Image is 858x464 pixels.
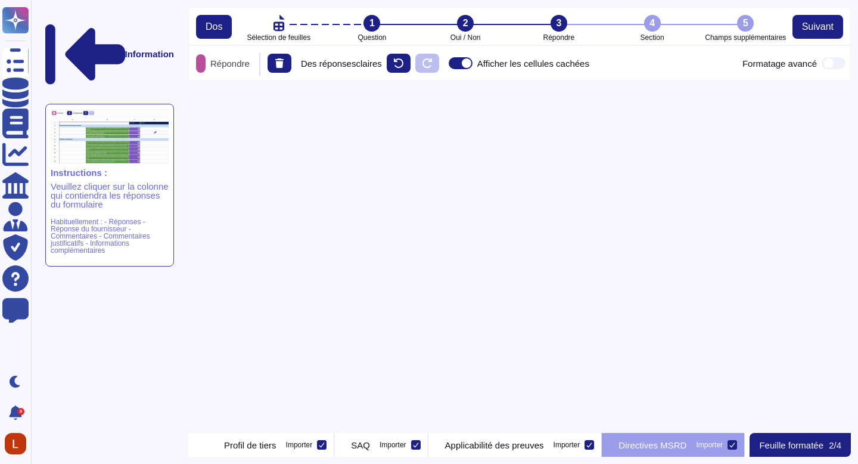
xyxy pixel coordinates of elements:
button: utilisateur [2,431,35,457]
font: Profil de tiers [224,440,276,450]
font: Feuille formatée [759,440,823,450]
font: 4 [837,440,841,450]
font: Importer [554,441,580,449]
font: Répondre [210,58,250,69]
font: Importer [286,441,313,449]
font: Suivant [802,21,834,32]
font: Directives MSRD [618,440,686,450]
font: Formatage avancé [742,58,817,69]
font: Veuillez cliquer sur la colonne qui contiendra les réponses du formulaire [51,181,169,209]
font: Oui / Non [450,33,481,42]
font: claires [356,58,381,69]
font: Des réponses [301,58,356,69]
font: Importer [696,441,723,449]
img: instruction [51,109,169,163]
font: / [834,440,836,450]
font: Afficher les cellules cachées [477,58,589,69]
button: Dos [196,15,232,39]
font: Sélection de feuilles [247,33,310,42]
font: Instructions : [51,168,107,178]
font: 5 [743,18,748,28]
div: grille [188,81,851,433]
font: SAQ [351,440,370,450]
font: 2 [463,18,468,28]
font: 1 [369,18,375,28]
img: utilisateur [5,433,26,454]
font: Champs supplémentaires [705,33,786,42]
font: 3 [556,18,561,28]
font: Importer [380,441,406,449]
font: 2 [829,440,834,450]
font: Section [641,33,664,42]
font: 8 [20,409,22,414]
font: Dos [206,21,222,32]
font: Habituellement : - Réponses - Réponse du fournisseur - Commentaires - Commentaires justificatifs ... [51,218,150,255]
font: Applicabilité des preuves [445,440,544,450]
font: 4 [649,18,655,28]
button: Suivant [792,15,843,39]
font: Question [357,33,386,42]
font: Répondre [543,33,575,42]
font: Information [125,49,175,59]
